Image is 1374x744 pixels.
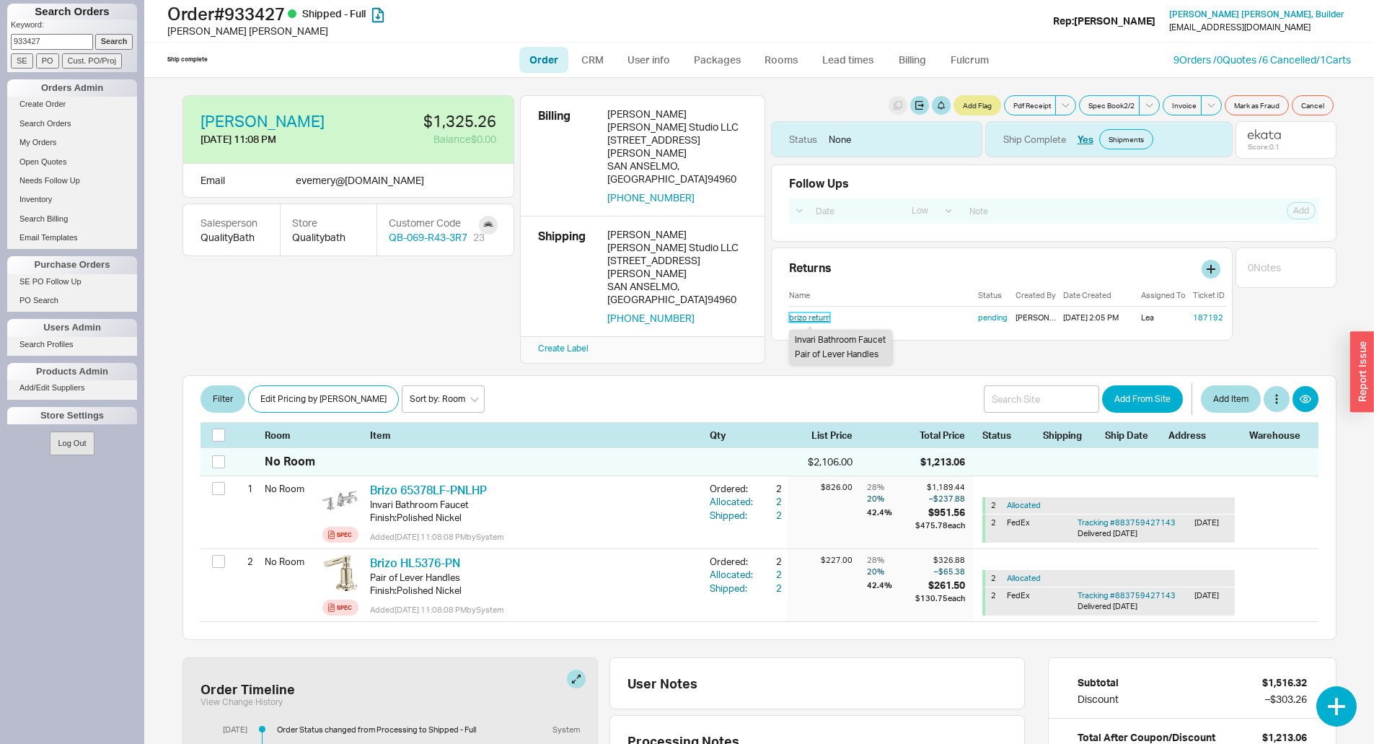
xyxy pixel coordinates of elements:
div: List Price [788,429,853,442]
a: Packages [684,47,752,73]
a: brizo return [789,312,830,323]
div: Order Status changed from Processing to Shipped - Full [277,725,516,735]
div: $2,106.00 [788,455,853,469]
div: Lea [1141,312,1187,323]
div: 2 [235,549,253,574]
div: [PERSON_NAME] [607,228,747,241]
button: Filter [201,385,245,413]
button: Pdf Receipt [1004,95,1056,115]
a: CRM [571,47,614,73]
div: Room [265,429,317,442]
div: Finish : Polished Nickel [370,511,698,524]
div: Spec [337,602,352,613]
span: [PERSON_NAME] [PERSON_NAME] , Builder [1169,9,1344,19]
div: SAN ANSELMO , [GEOGRAPHIC_DATA] 94960 [607,159,747,185]
div: Address [1168,429,1241,442]
div: 2 [991,517,1001,540]
div: Score: 0.1 [1248,142,1281,151]
div: Follow Ups [789,177,849,190]
div: Status [978,290,1010,300]
div: Invari Bathroom Faucet [795,333,886,347]
span: Cancel [1301,100,1324,111]
div: – $303.26 [1265,692,1307,706]
span: [DATE] [1113,601,1137,611]
div: Store [292,216,365,230]
div: $1,516.32 [1262,675,1307,690]
a: /1Carts [1316,53,1351,66]
img: 65378LF-PCLHP_HL5376-PC_CONFIG_kgpt9p [322,482,358,518]
button: Log Out [50,432,94,455]
div: 28 % [867,482,912,493]
div: – $65.38 [915,566,965,577]
div: Returns [789,260,1226,276]
button: Invoice [1163,95,1202,115]
a: Needs Follow Up [7,173,137,188]
input: Search [95,34,133,49]
a: Inventory [7,192,137,207]
div: Warehouse [1249,429,1307,442]
div: [STREET_ADDRESS][PERSON_NAME] [607,134,747,159]
a: Spec [322,527,358,543]
div: 20 % [867,493,912,504]
div: Discount [1078,692,1119,706]
div: Qualitybath [292,230,365,245]
div: Ship complete [167,56,208,64]
a: Rooms [754,47,809,73]
div: [EMAIL_ADDRESS][DOMAIN_NAME] [1169,22,1311,32]
div: Ticket ID [1193,290,1226,300]
button: Shipped:2 [710,509,782,522]
div: Ship Complete [1003,133,1066,146]
a: Create Label [538,343,589,354]
a: Spec [322,600,358,616]
a: Brizo 65378LF-PNLHP [370,483,487,497]
button: Allocated:2 [710,568,782,581]
div: Date Created [1063,290,1135,300]
div: Pair of Lever Handles [795,347,886,362]
div: $1,189.44 [915,482,965,493]
div: Allocated: [710,568,756,581]
span: evemery @ [DOMAIN_NAME] [296,174,424,186]
div: Invari Bathroom Faucet [370,498,698,511]
span: Edit Pricing by [PERSON_NAME] [260,390,387,408]
span: Shipped - Full [302,7,366,19]
div: Orders Admin [7,79,137,97]
div: Item [370,429,704,442]
span: Delivered [1078,601,1111,611]
img: HL5376-PN-B1_y9vouv [322,555,358,591]
span: Add Item [1213,390,1249,408]
a: PO Search [7,293,137,308]
div: [DATE] [1194,517,1229,540]
div: Rep: [PERSON_NAME] [1053,14,1155,28]
span: Pdf Receipt [1013,100,1051,111]
div: Ship Date [1105,429,1160,442]
div: $1,213.06 [920,455,965,469]
div: Ordered: [710,482,756,495]
div: Purchase Orders [7,256,137,273]
div: QualityBath [201,230,263,245]
span: [DATE] [1113,528,1137,538]
div: $475.78 each [915,520,965,531]
button: Shipped:2 [710,582,782,595]
button: Mark as Fraud [1225,95,1289,115]
div: No Room [265,453,315,469]
div: Shipping [1043,429,1096,442]
a: Tracking #883759427143 [1078,590,1176,600]
div: System [547,725,580,735]
div: Shipped: [710,509,756,522]
div: Salesperson [201,216,263,230]
a: Tracking #883759427143 [1078,517,1176,528]
span: Mark as Fraud [1234,100,1280,111]
button: Spec Book2/2 [1079,95,1140,115]
div: No Room [265,476,317,501]
a: Create Order [7,97,137,112]
div: Pair of Lever Handles [370,571,698,584]
div: 2 [991,573,1001,584]
div: Store Settings [7,407,137,424]
div: Spec [337,529,352,541]
button: [PHONE_NUMBER] [607,191,695,204]
span: Needs Follow Up [19,176,80,185]
div: 2 [756,555,782,568]
div: [DATE] [211,725,247,735]
div: 2 [756,509,782,522]
div: [PERSON_NAME] [1016,312,1057,323]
